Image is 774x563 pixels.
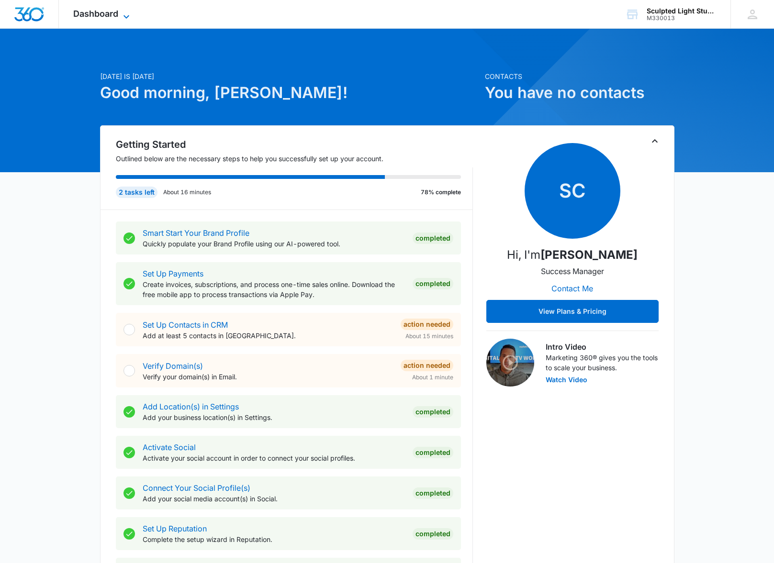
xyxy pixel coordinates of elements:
a: Smart Start Your Brand Profile [143,228,249,238]
p: Success Manager [541,265,604,277]
a: Verify Domain(s) [143,361,203,371]
div: Completed [413,232,453,244]
p: Add your social media account(s) in Social. [143,494,405,504]
div: Completed [413,278,453,289]
p: [DATE] is [DATE] [100,71,479,81]
a: Set Up Payments [143,269,203,278]
p: Complete the setup wizard in Reputation. [143,534,405,544]
div: 2 tasks left [116,187,157,198]
div: Completed [413,487,453,499]
a: Set Up Contacts in CRM [143,320,228,330]
div: Action Needed [401,319,453,330]
p: 78% complete [421,188,461,197]
a: Set Up Reputation [143,524,207,533]
strong: [PERSON_NAME] [540,248,638,262]
p: Create invoices, subscriptions, and process one-time sales online. Download the free mobile app t... [143,279,405,299]
p: Marketing 360® gives you the tools to scale your business. [546,353,659,373]
img: Intro Video [486,339,534,386]
p: Contacts [485,71,674,81]
p: Activate your social account in order to connect your social profiles. [143,453,405,463]
h1: You have no contacts [485,81,674,104]
div: Completed [413,528,453,540]
span: SC [525,143,620,239]
button: Contact Me [542,277,603,300]
div: Completed [413,447,453,458]
h2: Getting Started [116,137,473,152]
a: Activate Social [143,442,196,452]
span: Dashboard [73,9,118,19]
h3: Intro Video [546,341,659,353]
p: Add at least 5 contacts in [GEOGRAPHIC_DATA]. [143,331,393,341]
div: account id [647,15,717,22]
p: Hi, I'm [507,246,638,264]
span: About 15 minutes [405,332,453,341]
button: View Plans & Pricing [486,300,659,323]
p: Verify your domain(s) in Email. [143,372,393,382]
h1: Good morning, [PERSON_NAME]! [100,81,479,104]
a: Connect Your Social Profile(s) [143,483,250,493]
span: About 1 minute [412,373,453,382]
p: Outlined below are the necessary steps to help you successfully set up your account. [116,154,473,164]
div: Completed [413,406,453,418]
button: Watch Video [546,376,587,383]
div: Action Needed [401,360,453,371]
div: account name [647,7,717,15]
button: Toggle Collapse [649,135,661,147]
p: Quickly populate your Brand Profile using our AI-powered tool. [143,239,405,249]
p: Add your business location(s) in Settings. [143,412,405,422]
p: About 16 minutes [163,188,211,197]
a: Add Location(s) in Settings [143,402,239,411]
